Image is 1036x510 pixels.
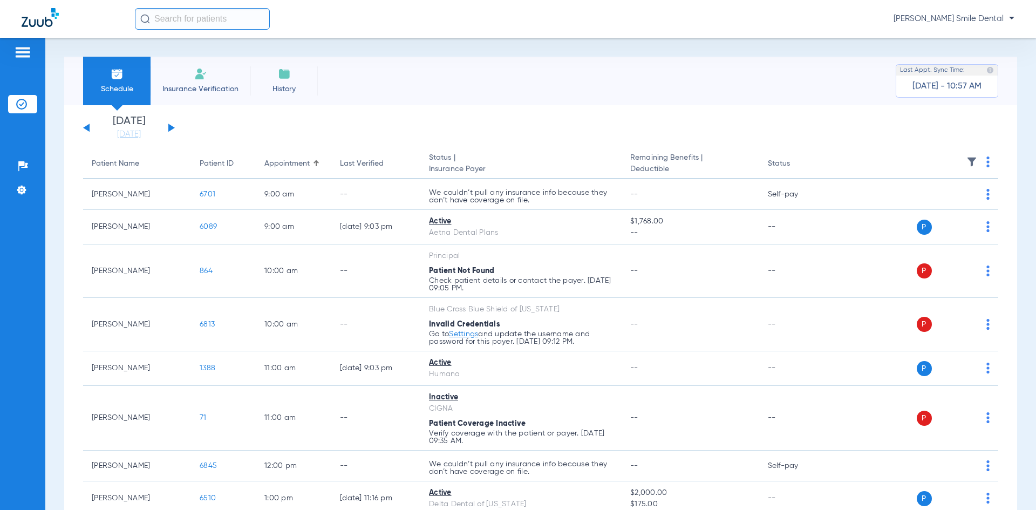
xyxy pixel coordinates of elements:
[256,298,331,351] td: 10:00 AM
[278,67,291,80] img: History
[630,364,638,372] span: --
[917,411,932,426] span: P
[83,179,191,210] td: [PERSON_NAME]
[759,149,832,179] th: Status
[420,149,622,179] th: Status |
[331,179,420,210] td: --
[429,487,613,499] div: Active
[258,84,310,94] span: History
[331,298,420,351] td: --
[986,189,990,200] img: group-dot-blue.svg
[200,158,247,169] div: Patient ID
[759,351,832,386] td: --
[986,266,990,276] img: group-dot-blue.svg
[759,244,832,298] td: --
[83,351,191,386] td: [PERSON_NAME]
[759,386,832,451] td: --
[200,494,216,502] span: 6510
[986,363,990,373] img: group-dot-blue.svg
[200,158,234,169] div: Patient ID
[986,319,990,330] img: group-dot-blue.svg
[630,216,750,227] span: $1,768.00
[429,357,613,369] div: Active
[429,216,613,227] div: Active
[83,386,191,451] td: [PERSON_NAME]
[340,158,384,169] div: Last Verified
[429,369,613,380] div: Humana
[982,458,1036,510] iframe: Chat Widget
[630,499,750,510] span: $175.00
[340,158,412,169] div: Last Verified
[917,263,932,278] span: P
[331,244,420,298] td: --
[256,386,331,451] td: 11:00 AM
[759,298,832,351] td: --
[256,210,331,244] td: 9:00 AM
[83,210,191,244] td: [PERSON_NAME]
[429,460,613,475] p: We couldn’t pull any insurance info because they don’t have coverage on file.
[200,267,213,275] span: 864
[331,351,420,386] td: [DATE] 9:03 PM
[894,13,1014,24] span: [PERSON_NAME] Smile Dental
[429,330,613,345] p: Go to and update the username and password for this payer. [DATE] 09:12 PM.
[92,158,139,169] div: Patient Name
[630,487,750,499] span: $2,000.00
[429,321,500,328] span: Invalid Credentials
[986,221,990,232] img: group-dot-blue.svg
[429,420,526,427] span: Patient Coverage Inactive
[429,227,613,239] div: Aetna Dental Plans
[111,67,124,80] img: Schedule
[194,67,207,80] img: Manual Insurance Verification
[429,304,613,315] div: Blue Cross Blue Shield of [US_STATE]
[900,65,965,76] span: Last Appt. Sync Time:
[22,8,59,27] img: Zuub Logo
[429,267,494,275] span: Patient Not Found
[449,330,478,338] a: Settings
[917,220,932,235] span: P
[917,317,932,332] span: P
[429,164,613,175] span: Insurance Payer
[264,158,323,169] div: Appointment
[83,451,191,481] td: [PERSON_NAME]
[630,267,638,275] span: --
[256,244,331,298] td: 10:00 AM
[630,191,638,198] span: --
[429,277,613,292] p: Check patient details or contact the payer. [DATE] 09:05 PM.
[331,451,420,481] td: --
[200,462,217,470] span: 6845
[200,223,217,230] span: 6089
[97,129,161,140] a: [DATE]
[200,364,215,372] span: 1388
[264,158,310,169] div: Appointment
[14,46,31,59] img: hamburger-icon
[759,451,832,481] td: Self-pay
[135,8,270,30] input: Search for patients
[331,210,420,244] td: [DATE] 9:03 PM
[630,414,638,421] span: --
[200,191,215,198] span: 6701
[912,81,982,92] span: [DATE] - 10:57 AM
[917,361,932,376] span: P
[429,189,613,204] p: We couldn’t pull any insurance info because they don’t have coverage on file.
[83,298,191,351] td: [PERSON_NAME]
[92,158,182,169] div: Patient Name
[630,321,638,328] span: --
[91,84,142,94] span: Schedule
[429,430,613,445] p: Verify coverage with the patient or payer. [DATE] 09:35 AM.
[159,84,242,94] span: Insurance Verification
[256,351,331,386] td: 11:00 AM
[200,321,215,328] span: 6813
[140,14,150,24] img: Search Icon
[429,403,613,414] div: CIGNA
[986,66,994,74] img: last sync help info
[429,392,613,403] div: Inactive
[986,157,990,167] img: group-dot-blue.svg
[429,499,613,510] div: Delta Dental of [US_STATE]
[622,149,759,179] th: Remaining Benefits |
[331,386,420,451] td: --
[986,412,990,423] img: group-dot-blue.svg
[630,462,638,470] span: --
[83,244,191,298] td: [PERSON_NAME]
[917,491,932,506] span: P
[759,179,832,210] td: Self-pay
